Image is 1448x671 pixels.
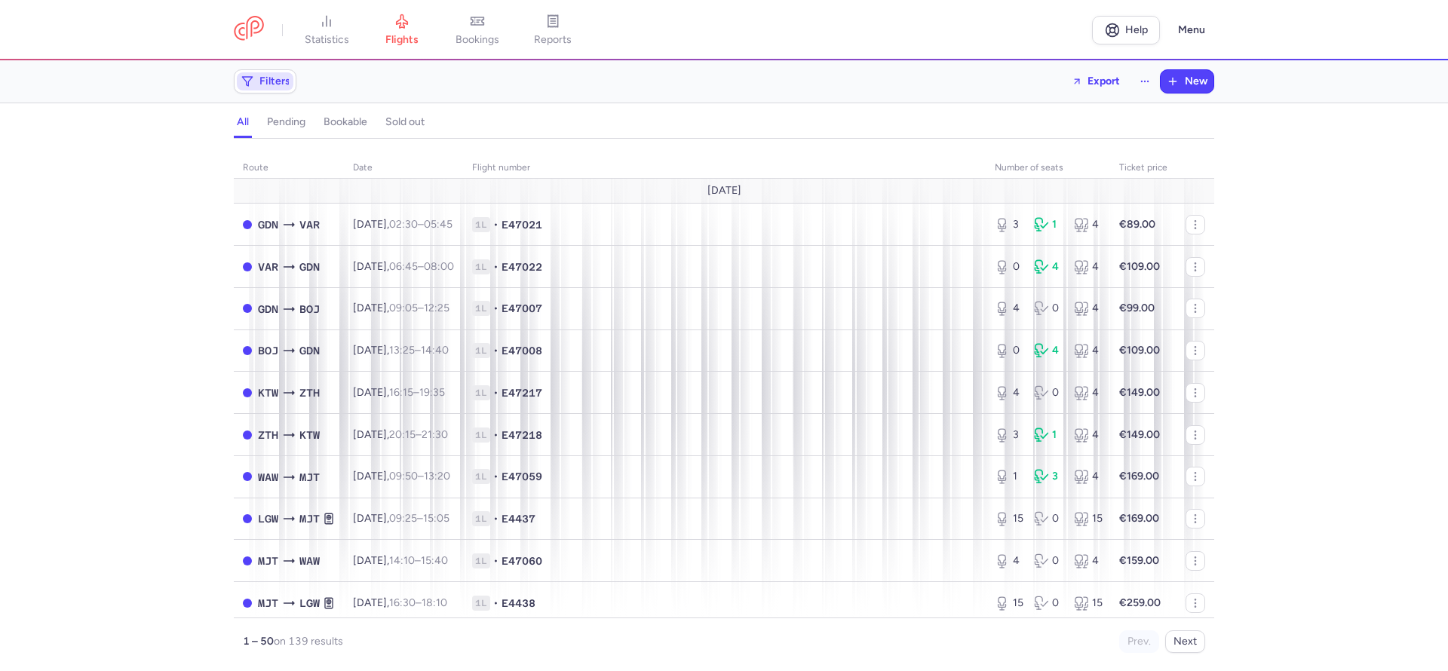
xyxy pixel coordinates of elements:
span: 1L [472,343,490,358]
span: – [389,344,449,357]
span: MJT [299,469,320,486]
time: 13:20 [424,470,450,483]
strong: €259.00 [1119,596,1161,609]
div: 1 [995,469,1022,484]
span: E47217 [502,385,542,400]
span: Filters [259,75,290,87]
span: 1L [472,553,490,568]
span: [DATE], [353,596,447,609]
div: 0 [995,259,1022,274]
span: BOJ [258,342,278,359]
a: Help [1092,16,1160,44]
a: flights [364,14,440,47]
div: 15 [1074,596,1101,611]
span: statistics [305,33,349,47]
th: Ticket price [1110,157,1176,179]
div: 15 [995,596,1022,611]
span: Export [1088,75,1120,87]
span: WAW [299,553,320,569]
span: • [493,259,499,274]
span: [DATE], [353,260,454,273]
button: Filters [235,70,296,93]
div: 0 [1034,596,1061,611]
span: • [493,385,499,400]
span: [DATE], [353,512,449,525]
th: date [344,157,463,179]
span: – [389,386,445,399]
strong: €89.00 [1119,218,1155,231]
span: GDN [299,259,320,275]
span: 1L [472,301,490,316]
span: • [493,469,499,484]
div: 0 [995,343,1022,358]
time: 09:05 [389,302,418,314]
span: GDN [258,301,278,317]
div: 4 [995,301,1022,316]
div: 0 [1034,385,1061,400]
h4: pending [267,115,305,129]
span: • [493,553,499,568]
button: Export [1062,69,1130,93]
span: KTW [299,427,320,443]
time: 16:15 [389,386,413,399]
span: VAR [258,259,278,275]
time: 14:10 [389,554,415,567]
div: 4 [1074,217,1101,232]
span: E47022 [502,259,542,274]
span: E47060 [502,553,542,568]
span: • [493,343,499,358]
span: • [493,427,499,443]
div: 4 [1074,427,1101,443]
a: CitizenPlane red outlined logo [234,16,264,44]
span: E4437 [502,511,535,526]
span: – [389,260,454,273]
time: 15:40 [421,554,448,567]
strong: €149.00 [1119,428,1160,441]
time: 15:05 [423,512,449,525]
strong: €169.00 [1119,470,1159,483]
span: bookings [456,33,499,47]
span: MJT [258,595,278,611]
time: 09:25 [389,512,417,525]
span: WAW [258,469,278,486]
div: 1 [1034,427,1061,443]
div: 4 [1074,385,1101,400]
span: E47059 [502,469,542,484]
span: – [389,218,452,231]
span: GDN [258,216,278,233]
span: 1L [472,385,490,400]
span: GDN [299,342,320,359]
button: Menu [1169,16,1214,44]
time: 19:35 [419,386,445,399]
a: reports [515,14,591,47]
span: MJT [258,553,278,569]
div: 0 [1034,301,1061,316]
span: 1L [472,427,490,443]
span: flights [385,33,419,47]
span: Help [1125,24,1148,35]
span: • [493,301,499,316]
time: 08:00 [424,260,454,273]
time: 14:40 [421,344,449,357]
span: – [389,596,447,609]
span: E4438 [502,596,535,611]
div: 0 [1034,553,1061,568]
span: KTW [258,385,278,401]
span: New [1185,75,1207,87]
span: reports [534,33,572,47]
span: ZTH [258,427,278,443]
th: number of seats [986,157,1110,179]
div: 3 [995,427,1022,443]
span: [DATE], [353,428,448,441]
time: 09:50 [389,470,418,483]
span: [DATE], [353,344,449,357]
th: Flight number [463,157,986,179]
span: LGW [258,510,278,527]
div: 4 [1034,343,1061,358]
span: – [389,512,449,525]
span: – [389,470,450,483]
span: • [493,511,499,526]
span: – [389,302,449,314]
span: 1L [472,511,490,526]
span: LGW [299,595,320,611]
